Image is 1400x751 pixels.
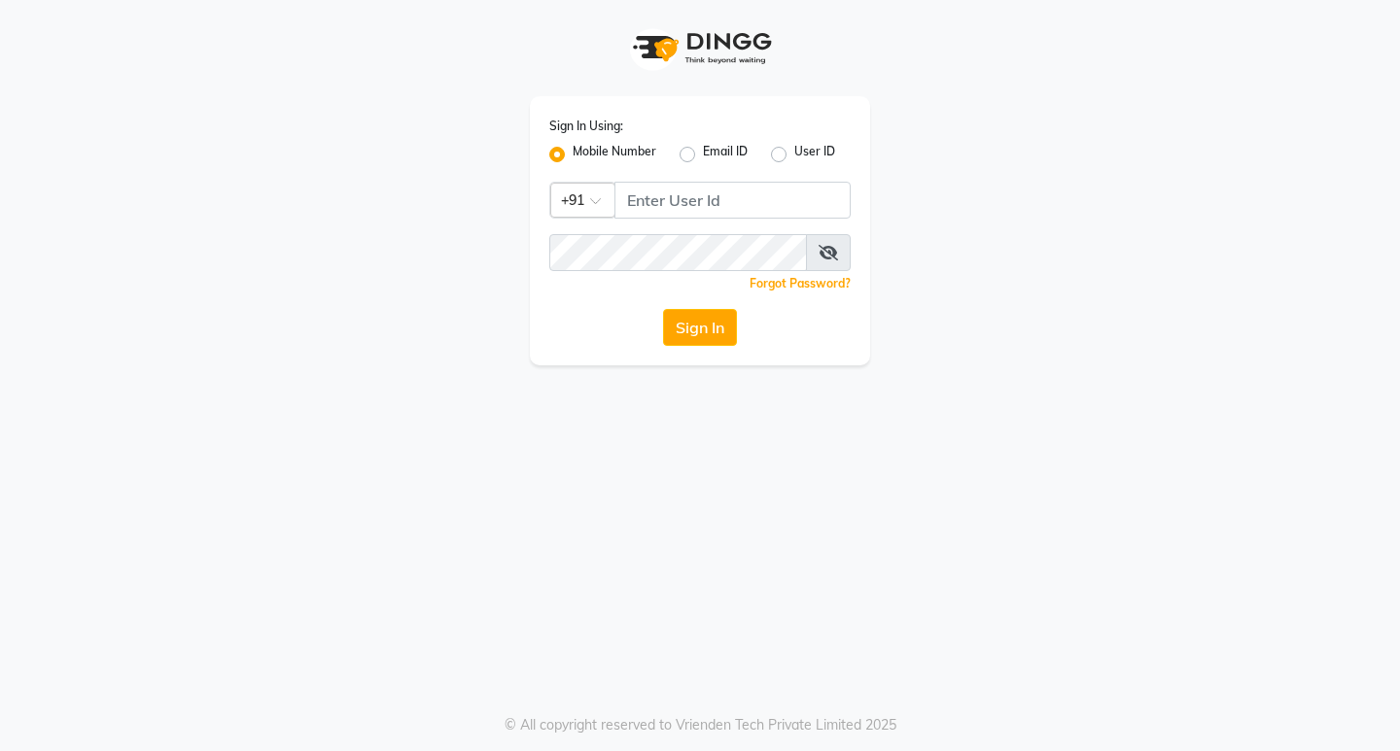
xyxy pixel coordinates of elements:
input: Username [549,234,807,271]
input: Username [614,182,851,219]
label: Email ID [703,143,748,166]
button: Sign In [663,309,737,346]
label: User ID [794,143,835,166]
label: Mobile Number [573,143,656,166]
img: logo1.svg [622,19,778,77]
a: Forgot Password? [750,276,851,290]
label: Sign In Using: [549,118,623,135]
